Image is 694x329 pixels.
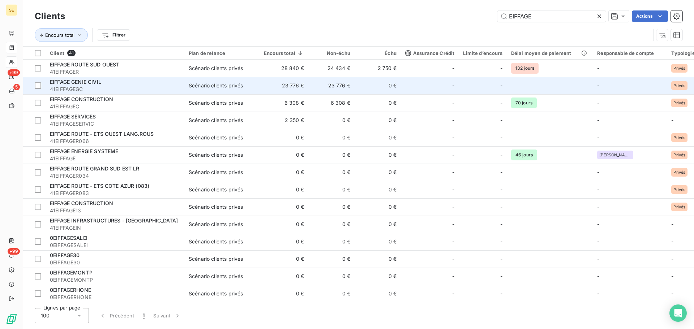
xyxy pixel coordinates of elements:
h3: Clients [35,10,65,23]
div: Délai moyen de paiement [511,50,588,56]
td: 0 € [308,216,355,233]
span: - [500,290,502,297]
span: 41EIFFAGESERVIC [50,120,180,127]
span: EIFFAGE SERVICES [50,113,96,120]
span: - [452,134,454,141]
td: 0 € [355,285,401,302]
span: EIFFAGE CONSTRUCTION [50,96,113,102]
td: 0 € [260,164,308,181]
span: Privés [673,135,685,140]
span: 41EIFFAGER [50,68,180,75]
span: - [671,256,673,262]
td: 0 € [355,112,401,129]
div: Non-échu [313,50,350,56]
span: - [597,221,599,227]
span: - [500,169,502,176]
span: Privés [673,170,685,174]
div: Limite d’encours [463,50,502,56]
div: Scénario clients privés [189,117,243,124]
td: 0 € [355,198,401,216]
td: 0 € [355,164,401,181]
span: +99 [8,248,20,255]
td: 0 € [355,233,401,250]
span: Privés [673,101,685,105]
span: 0EIFFAGEMONTP [50,276,180,283]
span: EIFFAGE GENIE CIVIL [50,79,101,85]
td: 0 € [308,129,355,146]
span: 41EIFFAGER083 [50,190,180,197]
span: 1 [143,312,145,319]
span: 0EIFFAGERHONE [50,294,180,301]
div: SE [6,4,17,16]
span: 41EIFFAGE13 [50,207,180,214]
span: - [452,186,454,193]
td: 0 € [260,129,308,146]
span: 41EIFFAGEIN [50,224,180,231]
span: 0EIFFAGE30 [50,252,80,258]
span: 5 [13,84,20,90]
button: Précédent [95,308,138,323]
td: 2 750 € [355,60,401,77]
button: 1 [138,308,149,323]
td: 6 308 € [308,94,355,112]
span: - [452,255,454,263]
td: 0 € [260,181,308,198]
td: 0 € [260,198,308,216]
span: 100 [41,312,50,319]
td: 0 € [260,233,308,250]
td: 0 € [260,285,308,302]
span: - [452,82,454,89]
button: Actions [632,10,668,22]
span: - [452,221,454,228]
span: - [500,151,502,159]
td: 0 € [308,233,355,250]
td: 0 € [308,181,355,198]
span: EIFFAGE ROUTE SUD OUEST [50,61,119,68]
button: Filtrer [97,29,130,41]
span: - [500,238,502,245]
span: 41EIFFAGE [50,155,180,162]
span: - [597,290,599,296]
span: Encours total [45,32,74,38]
span: Privés [673,83,685,88]
button: Suivant [149,308,185,323]
div: Scénario clients privés [189,255,243,263]
div: Scénario clients privés [189,290,243,297]
button: Encours total [35,28,88,42]
span: EIFFAGE ENERGIE SYSTEME [50,148,118,154]
span: - [597,256,599,262]
span: - [452,151,454,159]
span: - [597,186,599,192]
span: - [597,134,599,140]
img: Logo LeanPay [6,313,17,325]
td: 0 € [355,129,401,146]
td: 0 € [355,268,401,285]
div: Scénario clients privés [189,273,243,280]
input: Rechercher [497,10,606,22]
span: - [671,273,673,279]
div: Scénario clients privés [189,65,243,72]
td: 0 € [308,164,355,181]
td: 0 € [355,77,401,94]
a: 5 [6,85,17,97]
span: - [597,100,599,106]
span: - [452,273,454,280]
a: +99 [6,71,17,82]
span: - [500,99,502,107]
span: - [597,204,599,210]
div: Scénario clients privés [189,203,243,211]
td: 0 € [308,198,355,216]
span: 132 jours [511,63,539,74]
span: - [500,82,502,89]
span: 0EIFFAGESALEI [50,242,180,249]
div: Scénario clients privés [189,221,243,228]
span: EIFFAGE ROUTE GRAND SUD EST LR [50,165,140,172]
div: Échu [359,50,397,56]
span: 41EIFFAGEC [50,103,180,110]
div: Open Intercom Messenger [669,304,687,322]
div: Encours total [264,50,304,56]
span: 46 jours [511,150,537,160]
td: 0 € [308,112,355,129]
td: 2 350 € [260,112,308,129]
span: Privés [673,66,685,70]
